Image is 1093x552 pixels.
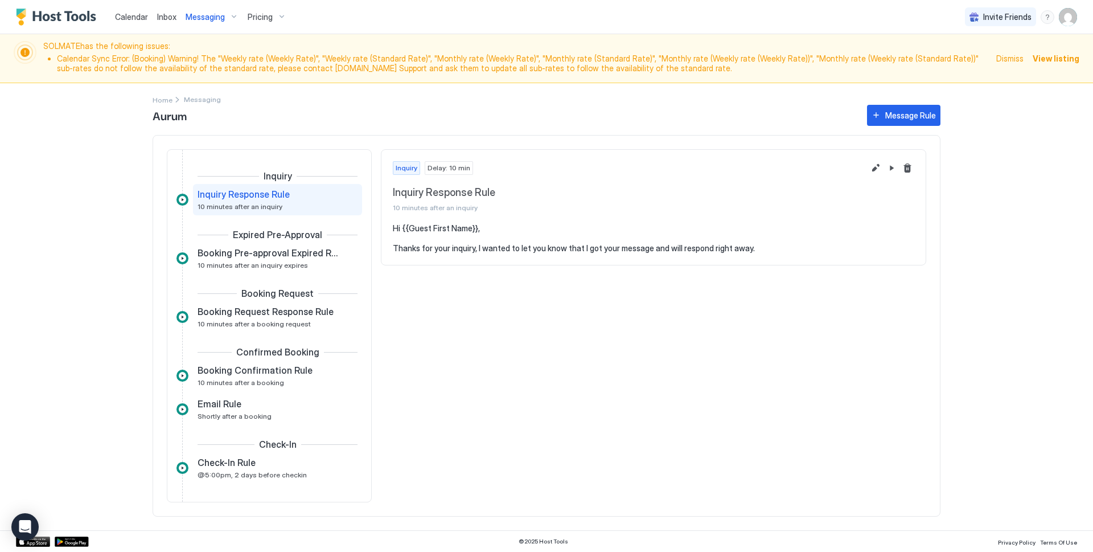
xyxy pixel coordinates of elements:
[198,490,249,502] span: Checking-in
[198,398,241,410] span: Email Rule
[115,12,148,22] span: Calendar
[198,202,282,211] span: 10 minutes after an inquiry
[1059,8,1077,26] div: User profile
[519,538,568,545] span: © 2025 Host Tools
[236,346,319,358] span: Confirmed Booking
[198,261,308,269] span: 10 minutes after an inquiry expires
[16,537,50,547] a: App Store
[428,163,470,173] span: Delay: 10 min
[393,203,864,212] span: 10 minutes after an inquiry
[393,223,914,253] pre: Hi {{Guest First Name}}, Thanks for your inquiry, I wanted to let you know that I got your messag...
[901,161,914,175] button: Delete message rule
[115,11,148,23] a: Calendar
[248,12,273,22] span: Pricing
[198,247,339,259] span: Booking Pre-approval Expired Rule
[198,306,334,317] span: Booking Request Response Rule
[264,170,292,182] span: Inquiry
[1033,52,1079,64] div: View listing
[153,96,172,104] span: Home
[157,12,176,22] span: Inbox
[198,365,313,376] span: Booking Confirmation Rule
[867,105,940,126] button: Message Rule
[198,320,311,328] span: 10 minutes after a booking request
[983,12,1032,22] span: Invite Friends
[198,471,307,479] span: @5:00pm, 2 days before checkin
[198,457,256,468] span: Check-In Rule
[869,161,882,175] button: Edit message rule
[233,229,322,240] span: Expired Pre-Approval
[396,163,417,173] span: Inquiry
[57,54,989,73] li: Calendar Sync Error: (Booking) Warning! The "Weekly rate (Weekly Rate)", "Weekly rate (Standard R...
[998,535,1036,547] a: Privacy Policy
[998,539,1036,546] span: Privacy Policy
[198,412,272,420] span: Shortly after a booking
[259,439,297,450] span: Check-In
[393,186,864,199] span: Inquiry Response Rule
[153,93,172,105] div: Breadcrumb
[885,109,936,121] div: Message Rule
[55,537,89,547] a: Google Play Store
[157,11,176,23] a: Inbox
[198,378,284,387] span: 10 minutes after a booking
[186,12,225,22] span: Messaging
[1041,10,1054,24] div: menu
[11,513,39,541] div: Open Intercom Messenger
[153,107,856,124] span: Aurum
[153,93,172,105] a: Home
[885,161,898,175] button: Pause Message Rule
[1040,539,1077,546] span: Terms Of Use
[996,52,1024,64] div: Dismiss
[241,288,314,299] span: Booking Request
[184,95,221,104] span: Breadcrumb
[1040,535,1077,547] a: Terms Of Use
[43,41,989,76] span: SOLMATE has the following issues:
[198,189,290,200] span: Inquiry Response Rule
[16,9,101,26] a: Host Tools Logo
